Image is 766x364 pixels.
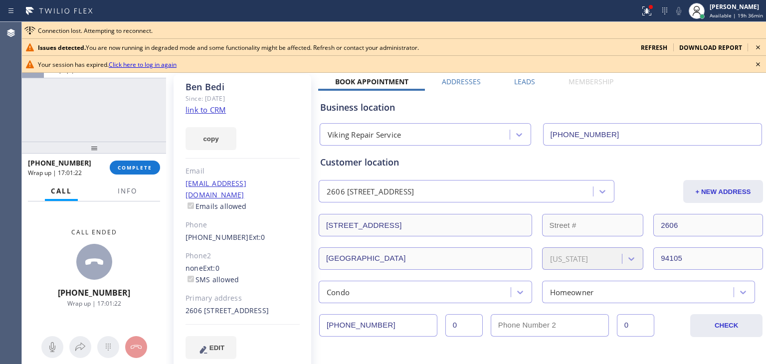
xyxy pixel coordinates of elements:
div: You are now running in degraded mode and some functionality might be affected. Refresh or contact... [38,43,633,52]
div: Ben Bedi [186,81,300,93]
input: Ext. 2 [617,314,654,337]
a: Click here to log in again [109,60,177,69]
input: Address [319,214,532,236]
div: Business location [320,101,762,114]
button: EDIT [186,336,236,359]
span: Available | 19h 36min [710,12,763,19]
label: Membership [569,77,613,86]
span: EDIT [209,344,224,352]
b: Issues detected. [38,43,86,52]
label: Leads [514,77,535,86]
span: Info [118,186,137,195]
span: Wrap up | 17:01:22 [67,299,121,308]
label: SMS allowed [186,275,239,284]
div: Email [186,166,300,177]
input: ZIP [653,247,763,270]
button: Mute [41,336,63,358]
input: City [319,247,532,270]
button: Open dialpad [97,336,119,358]
input: Emails allowed [188,202,194,209]
button: Open directory [69,336,91,358]
input: Apt. # [653,214,763,236]
a: [EMAIL_ADDRESS][DOMAIN_NAME] [186,179,246,199]
span: COMPLETE [118,164,152,171]
span: Ext: 0 [249,232,265,242]
button: COMPLETE [110,161,160,175]
div: Phone2 [186,250,300,262]
div: Customer location [320,156,762,169]
div: Viking Repair Service [328,129,401,141]
div: Since: [DATE] [186,93,300,104]
div: 2606 [STREET_ADDRESS] [327,186,414,197]
label: Emails allowed [186,201,247,211]
span: Wrap up | 17:01:22 [28,169,82,177]
button: Info [112,182,143,201]
div: 2606 [STREET_ADDRESS] [186,305,300,317]
div: Primary address [186,293,300,304]
input: Phone Number 2 [491,314,609,337]
span: refresh [641,43,667,52]
div: Condo [327,286,350,298]
label: Book Appointment [335,77,408,86]
input: Street # [542,214,644,236]
span: Ext: 0 [203,263,219,273]
input: SMS allowed [188,276,194,282]
div: [PERSON_NAME] [710,2,763,11]
a: [PHONE_NUMBER] [186,232,249,242]
input: Ext. [445,314,483,337]
button: Mute [672,4,686,18]
button: Hang up [125,336,147,358]
span: [PHONE_NUMBER] [58,287,130,298]
span: Connection lost. Attempting to reconnect. [38,26,153,35]
span: Your session has expired. [38,60,177,69]
span: Call [51,186,72,195]
span: download report [679,43,742,52]
input: Phone Number [319,314,437,337]
button: CHECK [690,314,763,337]
div: Homeowner [550,286,594,298]
span: [PHONE_NUMBER] [28,158,91,168]
a: link to CRM [186,105,226,115]
div: Phone [186,219,300,231]
div: none [186,263,300,286]
span: Call ended [71,228,117,236]
input: Phone Number [543,123,763,146]
button: Call [45,182,78,201]
label: Addresses [442,77,481,86]
button: copy [186,127,236,150]
button: + NEW ADDRESS [683,180,763,203]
